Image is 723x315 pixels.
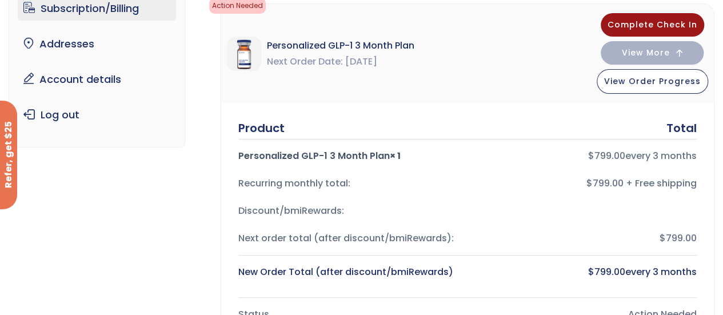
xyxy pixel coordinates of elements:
[666,120,697,136] div: Total
[601,13,704,37] button: Complete Check In
[588,149,625,162] bdi: 799.00
[238,203,458,219] div: Discount/bmiRewards:
[622,49,670,57] span: View More
[477,264,697,280] div: every 3 months
[588,149,594,162] span: $
[477,148,697,164] div: every 3 months
[18,67,176,91] a: Account details
[238,230,458,246] div: Next order total (after discount/bmiRewards):
[588,265,625,278] bdi: 799.00
[597,69,708,94] button: View Order Progress
[604,75,701,87] span: View Order Progress
[18,103,176,127] a: Log out
[238,176,458,192] div: Recurring monthly total:
[390,149,401,162] strong: × 1
[238,148,458,164] div: Personalized GLP-1 3 Month Plan
[588,265,594,278] span: $
[608,19,697,30] span: Complete Check In
[477,230,697,246] div: $799.00
[601,41,704,65] button: View More
[267,38,414,54] span: Personalized GLP-1 3 Month Plan
[238,264,458,280] div: New Order Total (after discount/bmiRewards)
[238,120,285,136] div: Product
[477,176,697,192] div: $799.00 + Free shipping
[18,32,176,56] a: Addresses
[267,54,343,70] span: Next Order Date
[345,54,377,70] span: [DATE]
